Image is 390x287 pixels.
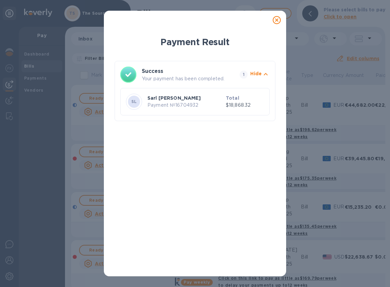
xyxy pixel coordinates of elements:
button: Hide [250,70,270,79]
b: SL [131,99,137,104]
h1: Payment Result [115,33,275,50]
p: Your payment has been completed. [142,75,237,82]
p: Payment № 16704932 [147,102,223,109]
p: $18,868.32 [226,102,264,109]
span: 1 [240,71,248,79]
h3: Success [142,67,227,75]
b: Total [226,95,239,101]
p: Sarl [PERSON_NAME] [147,95,223,101]
p: Hide [250,70,262,77]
